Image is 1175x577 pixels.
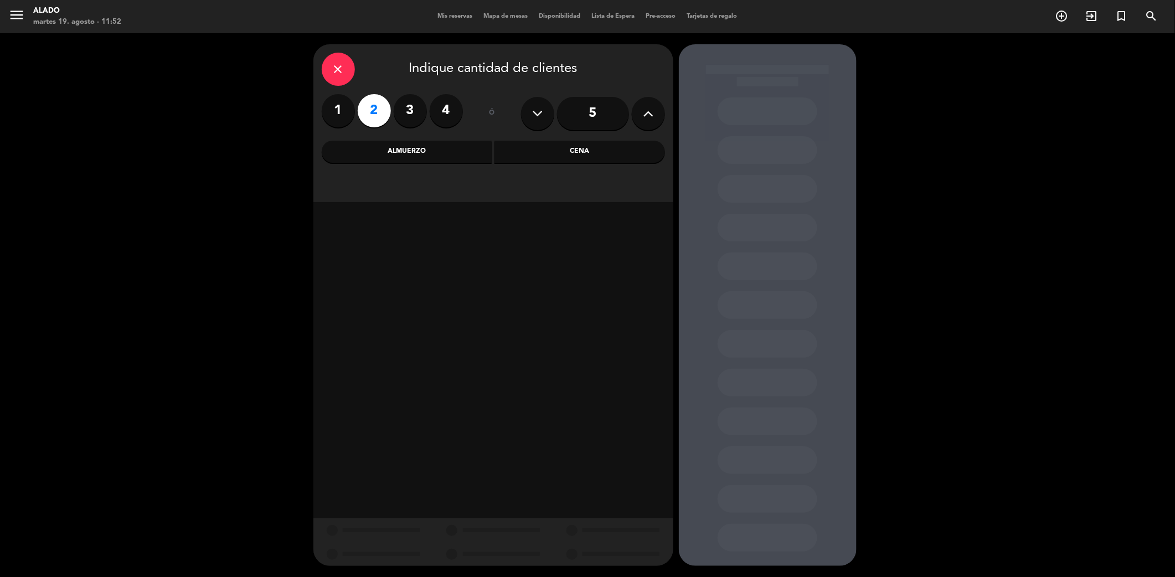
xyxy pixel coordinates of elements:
label: 4 [430,94,463,127]
span: Tarjetas de regalo [682,13,743,19]
span: Lista de Espera [586,13,641,19]
i: add_circle_outline [1055,9,1069,23]
span: Pre-acceso [641,13,682,19]
i: exit_to_app [1085,9,1099,23]
span: Mis reservas [432,13,478,19]
div: ó [474,94,510,133]
div: martes 19. agosto - 11:52 [33,17,121,28]
div: Indique cantidad de clientes [322,53,665,86]
i: menu [8,7,25,23]
span: Mapa de mesas [478,13,534,19]
span: Disponibilidad [534,13,586,19]
i: turned_in_not [1115,9,1128,23]
label: 2 [358,94,391,127]
div: Almuerzo [322,141,492,163]
label: 1 [322,94,355,127]
i: search [1145,9,1158,23]
i: close [332,63,345,76]
button: menu [8,7,25,27]
label: 3 [394,94,427,127]
div: Alado [33,6,121,17]
div: Cena [494,141,665,163]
